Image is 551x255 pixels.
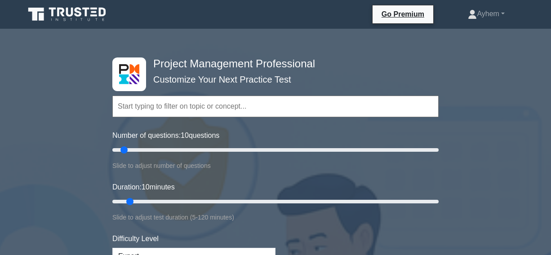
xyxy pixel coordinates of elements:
div: Slide to adjust test duration (5-120 minutes) [112,212,439,223]
div: Slide to adjust number of questions [112,160,439,171]
h4: Project Management Professional [150,57,395,70]
input: Start typing to filter on topic or concept... [112,96,439,117]
a: Go Premium [376,9,430,20]
label: Number of questions: questions [112,130,219,141]
label: Duration: minutes [112,182,175,193]
span: 10 [181,132,189,139]
label: Difficulty Level [112,233,159,244]
span: 10 [142,183,150,191]
a: Ayhem [446,5,526,23]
